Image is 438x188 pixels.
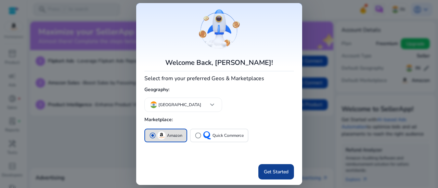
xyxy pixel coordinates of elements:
[167,132,182,139] p: Amazon
[157,131,166,140] img: amazon.svg
[203,131,211,140] img: QC-logo.svg
[144,84,294,96] h5: Geography:
[195,132,202,139] span: radio_button_unchecked
[158,102,201,108] p: [GEOGRAPHIC_DATA]
[149,132,156,139] span: radio_button_checked
[208,101,216,109] span: keyboard_arrow_down
[258,164,294,179] button: Get Started
[150,101,157,108] img: in.svg
[264,168,288,175] span: Get Started
[144,114,294,126] h5: Marketplace:
[212,132,244,139] p: Quick Commerce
